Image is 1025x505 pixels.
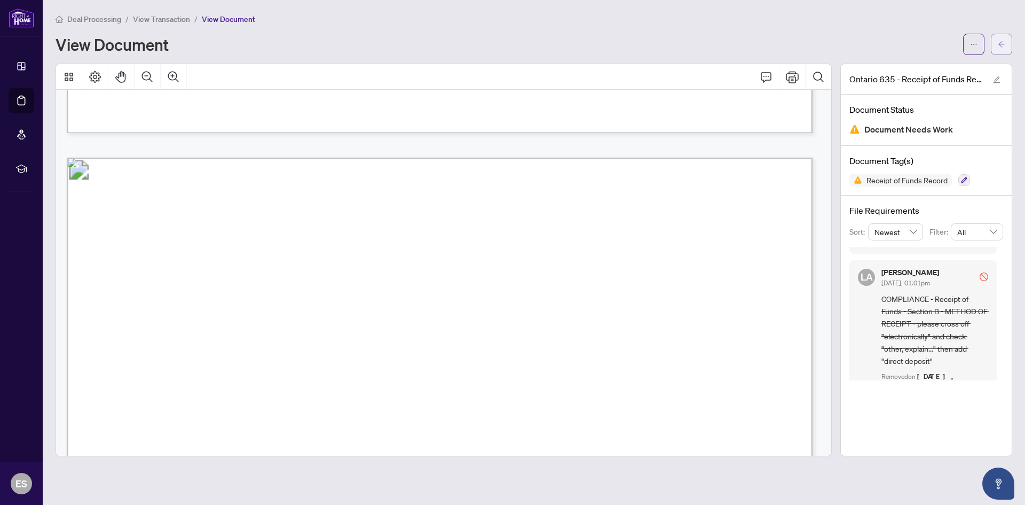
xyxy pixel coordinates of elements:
span: [DATE], 01:01pm [881,279,930,287]
li: / [194,13,198,25]
p: Sort: [849,226,868,238]
span: Newest [874,224,917,240]
span: ES [15,476,27,491]
span: home [56,15,63,23]
span: Deal Processing [67,14,121,24]
p: Filter: [929,226,951,238]
h4: File Requirements [849,204,1003,217]
div: Removed on [881,372,988,392]
h4: Document Status [849,103,1003,116]
h1: View Document [56,36,169,53]
img: Document Status [849,124,860,135]
img: logo [9,8,34,28]
span: stop [980,273,988,281]
span: LA [861,269,873,284]
span: Ontario 635 - Receipt of Funds Record 2.pdf [849,73,983,86]
li: / [125,13,129,25]
span: Document Needs Work [864,122,953,137]
button: Open asap [982,468,1014,500]
img: Status Icon [849,174,862,187]
span: ellipsis [970,41,977,48]
h4: Document Tag(s) [849,154,1003,167]
span: Receipt of Funds Record [862,176,952,184]
span: All [957,224,997,240]
span: [DATE], 09:34am [881,372,957,391]
h5: [PERSON_NAME] [881,269,939,276]
span: edit [993,76,1000,83]
span: arrow-left [998,41,1005,48]
span: View Document [202,14,255,24]
span: View Transaction [133,14,190,24]
span: COMPLIANCE - Receipt of Funds - Section B - METHOD OF RECEIPT - please cross off "electronically"... [881,293,988,368]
